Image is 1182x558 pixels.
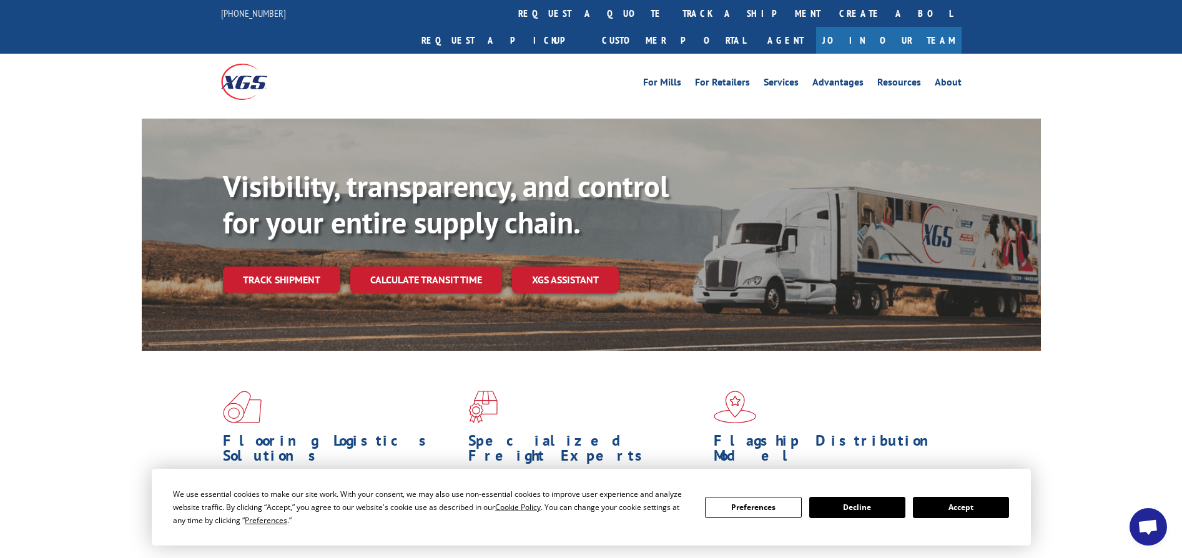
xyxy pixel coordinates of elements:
a: Request a pickup [412,27,593,54]
a: Services [764,77,799,91]
div: Cookie Consent Prompt [152,469,1031,546]
img: xgs-icon-focused-on-flooring-red [468,391,498,423]
a: Track shipment [223,267,340,293]
img: xgs-icon-total-supply-chain-intelligence-red [223,391,262,423]
a: Join Our Team [816,27,962,54]
div: We use essential cookies to make our site work. With your consent, we may also use non-essential ... [173,487,690,527]
a: For Mills [643,77,681,91]
h1: Specialized Freight Experts [468,433,704,469]
button: Accept [913,497,1009,518]
a: XGS ASSISTANT [512,267,619,293]
a: For Retailers [695,77,750,91]
a: Resources [877,77,921,91]
a: Calculate transit time [350,267,502,293]
a: Agent [755,27,816,54]
h1: Flagship Distribution Model [714,433,950,469]
span: Cookie Policy [495,502,541,512]
div: Open chat [1130,508,1167,546]
b: Visibility, transparency, and control for your entire supply chain. [223,167,669,242]
a: Customer Portal [593,27,755,54]
button: Decline [809,497,905,518]
a: [PHONE_NUMBER] [221,7,286,19]
h1: Flooring Logistics Solutions [223,433,459,469]
button: Preferences [705,497,801,518]
img: xgs-icon-flagship-distribution-model-red [714,391,757,423]
span: Preferences [245,515,287,526]
a: About [935,77,962,91]
a: Advantages [812,77,864,91]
